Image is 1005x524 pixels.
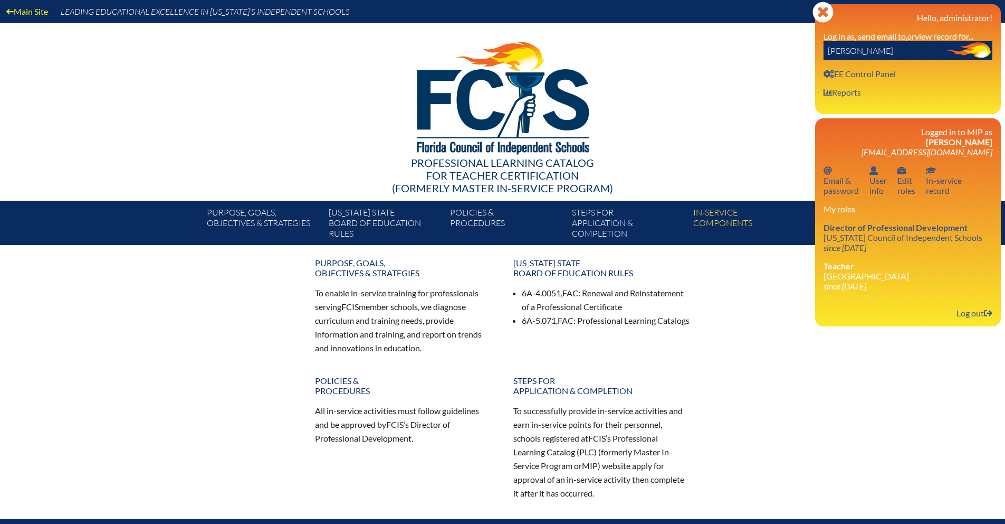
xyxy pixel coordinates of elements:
a: Director of Professional Development [US_STATE] Council of Independent Schools since [DATE] [819,220,987,255]
span: for Teacher Certification [426,169,579,182]
a: Main Site [2,4,52,18]
i: or [907,31,915,41]
svg: Log out [984,309,992,317]
span: MIP [582,461,598,471]
label: Log in as, send email to, view record for... [824,31,973,41]
svg: Email password [824,166,832,175]
span: [EMAIL_ADDRESS][DOMAIN_NAME] [862,147,992,157]
h3: Hello, administrator! [824,13,992,23]
span: FAC [558,315,573,325]
a: In-servicecomponents [689,205,810,245]
h3: Logged in to MIP as [824,127,992,157]
img: FCISlogo221.eps [394,23,611,167]
span: FCIS [588,433,606,443]
a: Purpose, goals,objectives & strategies [309,254,499,282]
span: FAC [562,288,578,298]
span: PLC [579,447,594,457]
span: FCIS [386,419,404,429]
p: To successfully provide in-service activities and earn in-service points for their personnel, sch... [513,404,691,500]
span: FCIS [341,302,359,312]
svg: User info [869,166,878,175]
a: Steps forapplication & completion [568,205,689,245]
a: Steps forapplication & completion [507,371,697,400]
span: Teacher [824,261,854,271]
i: since [DATE] [824,281,866,291]
a: User infoEE Control Panel [819,67,900,81]
li: 6A-4.0051, : Renewal and Reinstatement of a Professional Certificate [522,286,691,314]
a: Policies &Procedures [309,371,499,400]
li: 6A-5.071, : Professional Learning Catalogs [522,314,691,327]
a: User infoReports [819,85,865,99]
h3: My roles [824,204,992,214]
svg: User info [897,166,906,175]
div: Professional Learning Catalog (formerly Master In-service Program) [199,156,807,194]
li: [GEOGRAPHIC_DATA] [824,261,992,291]
a: User infoEditroles [893,163,920,198]
a: Purpose, goals,objectives & strategies [203,205,324,245]
a: [US_STATE] StateBoard of Education rules [507,254,697,282]
a: Email passwordEmail &password [819,163,863,198]
svg: Close [812,2,834,23]
span: Director of Professional Development [824,222,968,232]
i: since [DATE] [824,242,866,252]
span: [PERSON_NAME] [926,137,992,147]
p: To enable in-service training for professionals serving member schools, we diagnose curriculum an... [315,286,492,354]
a: Log outLog out [952,306,997,320]
a: In-service recordIn-servicerecord [922,163,966,198]
svg: User info [824,70,834,78]
a: [US_STATE] StateBoard of Education rules [324,205,446,245]
p: All in-service activities must follow guidelines and be approved by ’s Director of Professional D... [315,404,492,445]
svg: In-service record [926,166,936,175]
svg: User info [824,88,832,97]
a: Policies &Procedures [446,205,567,245]
a: User infoUserinfo [865,163,891,198]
